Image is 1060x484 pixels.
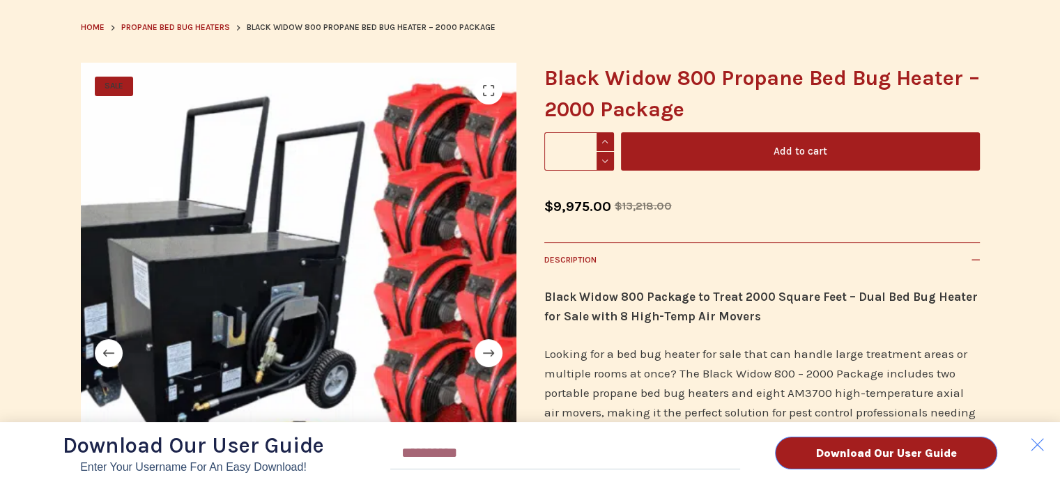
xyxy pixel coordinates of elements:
button: Open LiveChat chat widget [11,6,53,47]
p: Enter Your Username for an Easy Download! [63,462,323,473]
span: Download Our User Guide [63,433,323,458]
button: Download Our User Guide [775,437,997,469]
span: Download Our User Guide [815,448,956,459]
